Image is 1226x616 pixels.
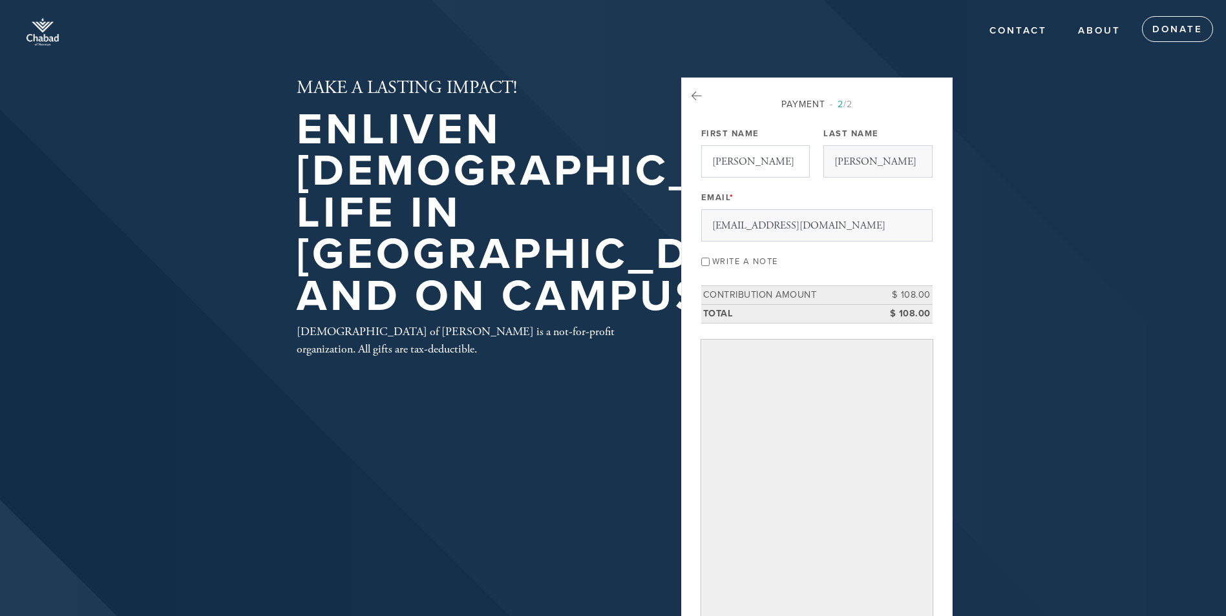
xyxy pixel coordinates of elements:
a: Contact [980,19,1057,43]
td: $ 108.00 [874,304,933,323]
a: Donate [1142,16,1213,42]
label: Write a note [712,256,778,267]
div: [DEMOGRAPHIC_DATA] of [PERSON_NAME] is a not-for-profit organization. All gifts are tax-deductible. [297,323,639,358]
label: Email [701,192,734,203]
img: of_Norman-whiteTop.png [19,6,66,53]
td: Total [701,304,874,323]
h2: MAKE A LASTING IMPACT! [297,77,837,99]
span: /2 [830,99,852,110]
span: This field is required. [730,192,734,203]
td: $ 108.00 [874,286,933,305]
td: Contribution Amount [701,286,874,305]
span: 2 [838,99,843,110]
a: About [1068,19,1130,43]
label: Last Name [823,128,879,139]
h1: Enliven [DEMOGRAPHIC_DATA] life in [GEOGRAPHIC_DATA] and on Campus! [297,109,837,318]
div: Payment [701,98,933,111]
label: First Name [701,128,759,139]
